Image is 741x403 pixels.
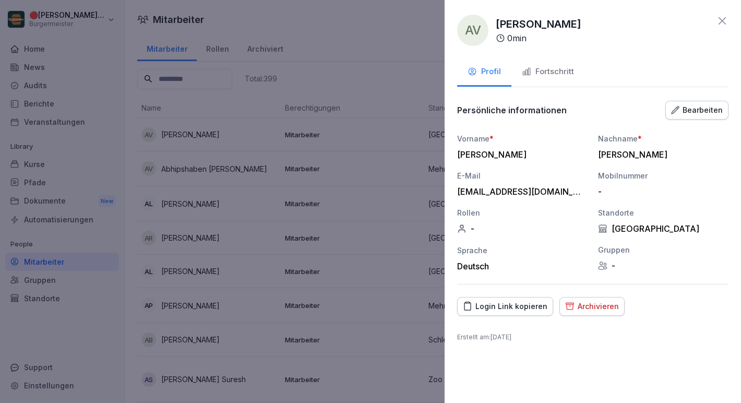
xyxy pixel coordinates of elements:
[457,149,582,160] div: [PERSON_NAME]
[511,58,584,87] button: Fortschritt
[457,207,588,218] div: Rollen
[598,170,728,181] div: Mobilnummer
[468,66,501,78] div: Profil
[598,186,723,197] div: -
[522,66,574,78] div: Fortschritt
[598,244,728,255] div: Gruppen
[457,170,588,181] div: E-Mail
[457,15,488,46] div: AV
[457,133,588,144] div: Vorname
[598,223,728,234] div: [GEOGRAPHIC_DATA]
[457,58,511,87] button: Profil
[565,301,619,312] div: Archivieren
[598,260,728,271] div: -
[457,186,582,197] div: [EMAIL_ADDRESS][DOMAIN_NAME]
[457,105,567,115] p: Persönliche informationen
[496,16,581,32] p: [PERSON_NAME]
[507,32,527,44] p: 0 min
[665,101,728,120] button: Bearbeiten
[463,301,547,312] div: Login Link kopieren
[457,333,728,342] p: Erstellt am : [DATE]
[559,297,625,316] button: Archivieren
[598,149,723,160] div: [PERSON_NAME]
[598,207,728,218] div: Standorte
[598,133,728,144] div: Nachname
[457,245,588,256] div: Sprache
[457,297,553,316] button: Login Link kopieren
[457,223,588,234] div: -
[671,104,723,116] div: Bearbeiten
[457,261,588,271] div: Deutsch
